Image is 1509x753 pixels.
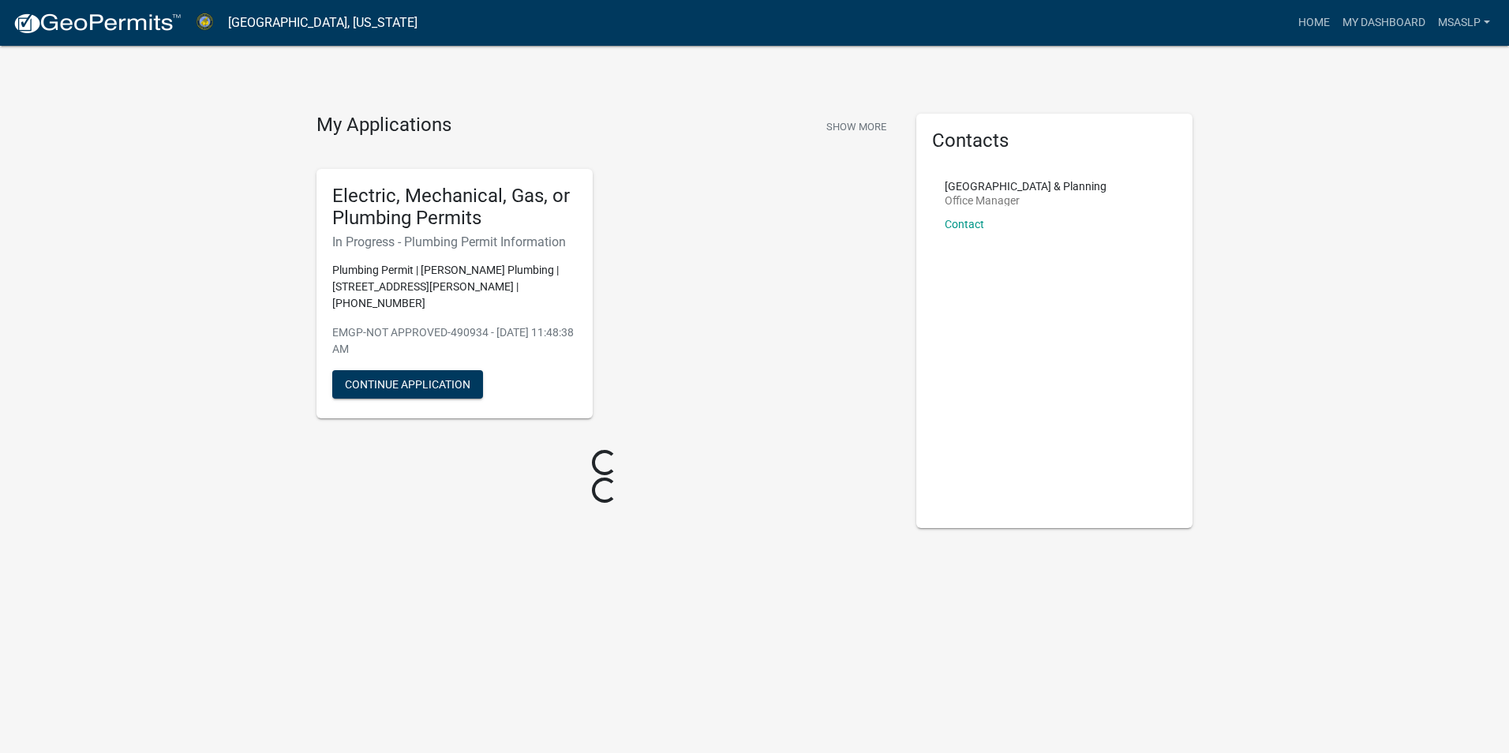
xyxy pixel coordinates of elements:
p: [GEOGRAPHIC_DATA] & Planning [945,181,1106,192]
a: [GEOGRAPHIC_DATA], [US_STATE] [228,9,418,36]
h6: In Progress - Plumbing Permit Information [332,234,577,249]
p: Office Manager [945,195,1106,206]
a: Contact [945,218,984,230]
a: My Dashboard [1336,8,1432,38]
h4: My Applications [316,114,451,137]
h5: Electric, Mechanical, Gas, or Plumbing Permits [332,185,577,230]
h5: Contacts [932,129,1177,152]
img: Abbeville County, South Carolina [194,12,215,33]
button: Continue Application [332,370,483,399]
p: EMGP-NOT APPROVED-490934 - [DATE] 11:48:38 AM [332,324,577,358]
a: MSASLP [1432,8,1496,38]
p: Plumbing Permit | [PERSON_NAME] Plumbing | [STREET_ADDRESS][PERSON_NAME] | [PHONE_NUMBER] [332,262,577,312]
a: Home [1292,8,1336,38]
button: Show More [820,114,893,140]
